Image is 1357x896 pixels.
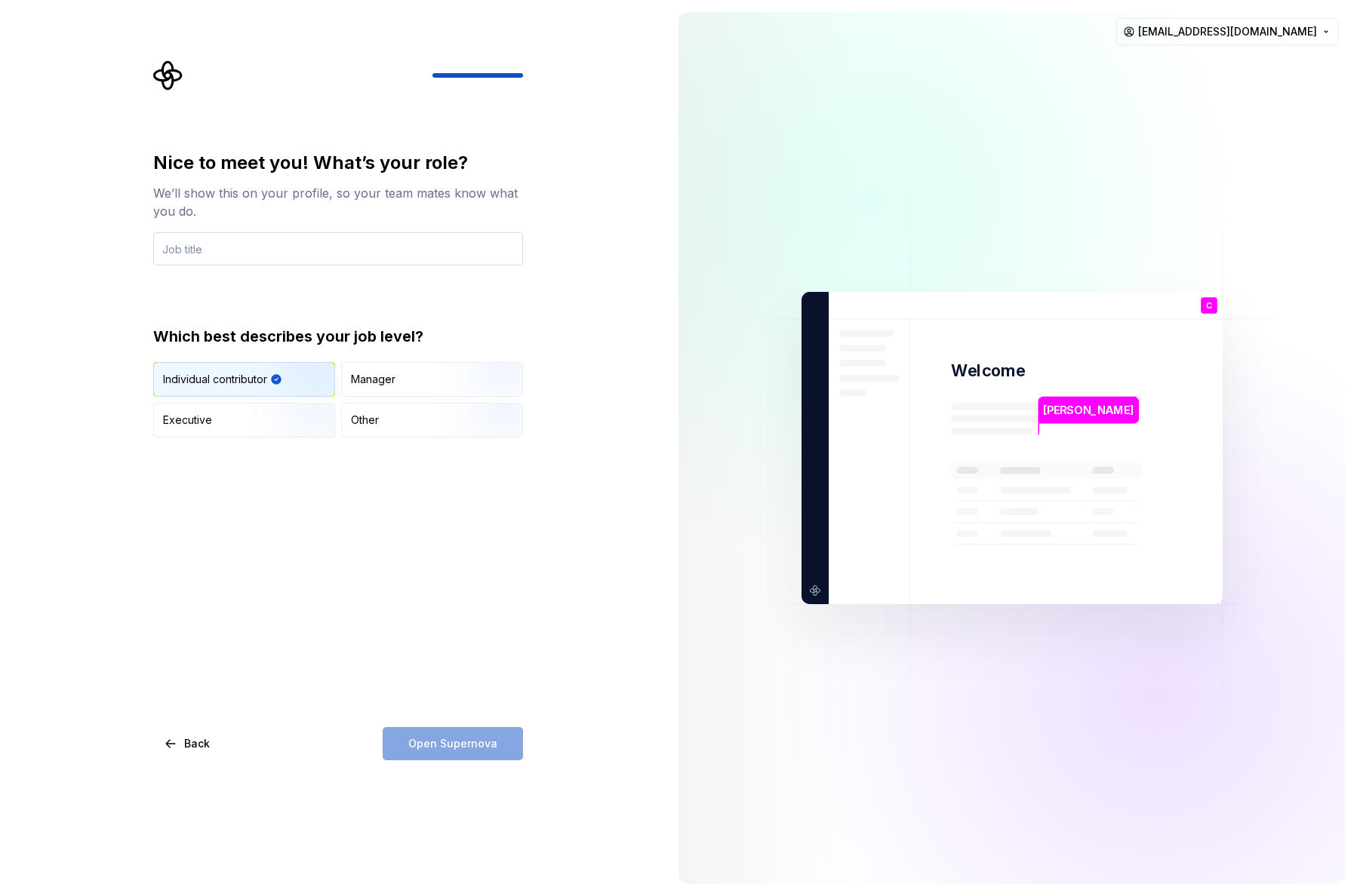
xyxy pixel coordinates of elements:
[153,60,183,91] svg: Supernova Logo
[351,372,395,387] div: Manager
[153,151,523,175] div: Nice to meet you! What’s your role?
[163,413,212,428] div: Executive
[951,360,1025,382] p: Welcome
[351,413,379,428] div: Other
[153,184,523,220] div: We’ll show this on your profile, so your team mates know what you do.
[153,326,523,347] div: Which best describes your job level?
[1043,402,1134,419] p: [PERSON_NAME]
[153,232,523,265] input: Job title
[153,727,223,760] button: Back
[163,372,267,387] div: Individual contributor
[1116,18,1339,45] button: [EMAIL_ADDRESS][DOMAIN_NAME]
[1138,24,1317,39] span: [EMAIL_ADDRESS][DOMAIN_NAME]
[184,736,210,751] span: Back
[1205,302,1211,310] p: C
